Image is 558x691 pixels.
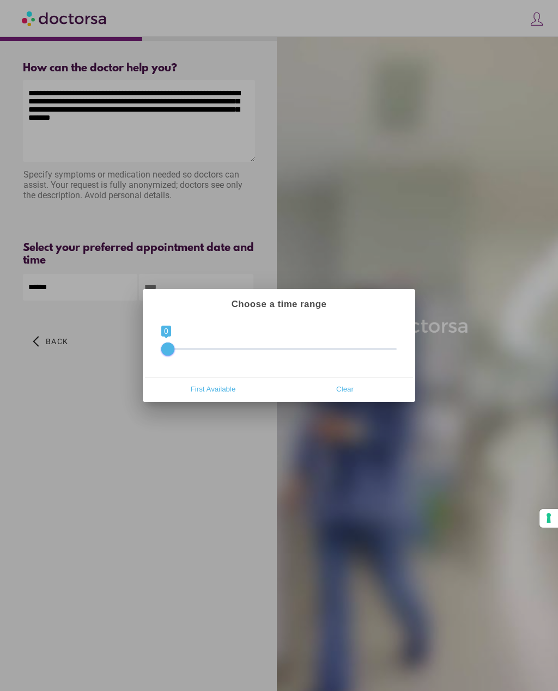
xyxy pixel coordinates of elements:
[539,509,558,528] button: Your consent preferences for tracking technologies
[282,381,408,397] span: Clear
[150,381,276,397] span: First Available
[232,299,327,309] strong: Choose a time range
[147,380,279,398] button: First Available
[279,380,411,398] button: Clear
[161,326,171,337] span: 0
